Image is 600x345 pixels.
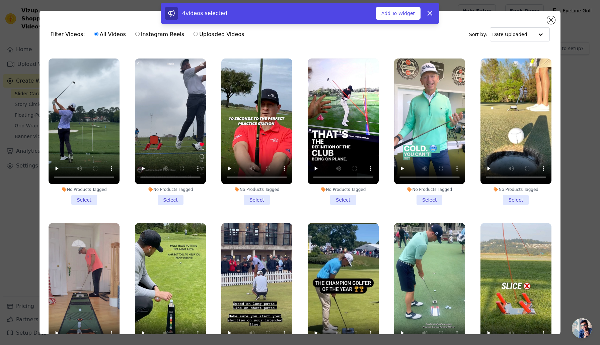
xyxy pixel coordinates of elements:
div: No Products Tagged [221,187,292,192]
div: No Products Tagged [135,187,206,192]
div: No Products Tagged [480,187,551,192]
div: Sort by: [469,27,550,41]
label: All Videos [94,30,126,39]
div: No Products Tagged [49,187,120,192]
div: No Products Tagged [308,187,379,192]
button: Add To Widget [376,7,421,20]
label: Uploaded Videos [193,30,244,39]
div: Open chat [572,318,592,338]
label: Instagram Reels [135,30,184,39]
div: No Products Tagged [394,187,465,192]
span: 4 videos selected [182,10,227,16]
div: Filter Videos: [50,27,248,42]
